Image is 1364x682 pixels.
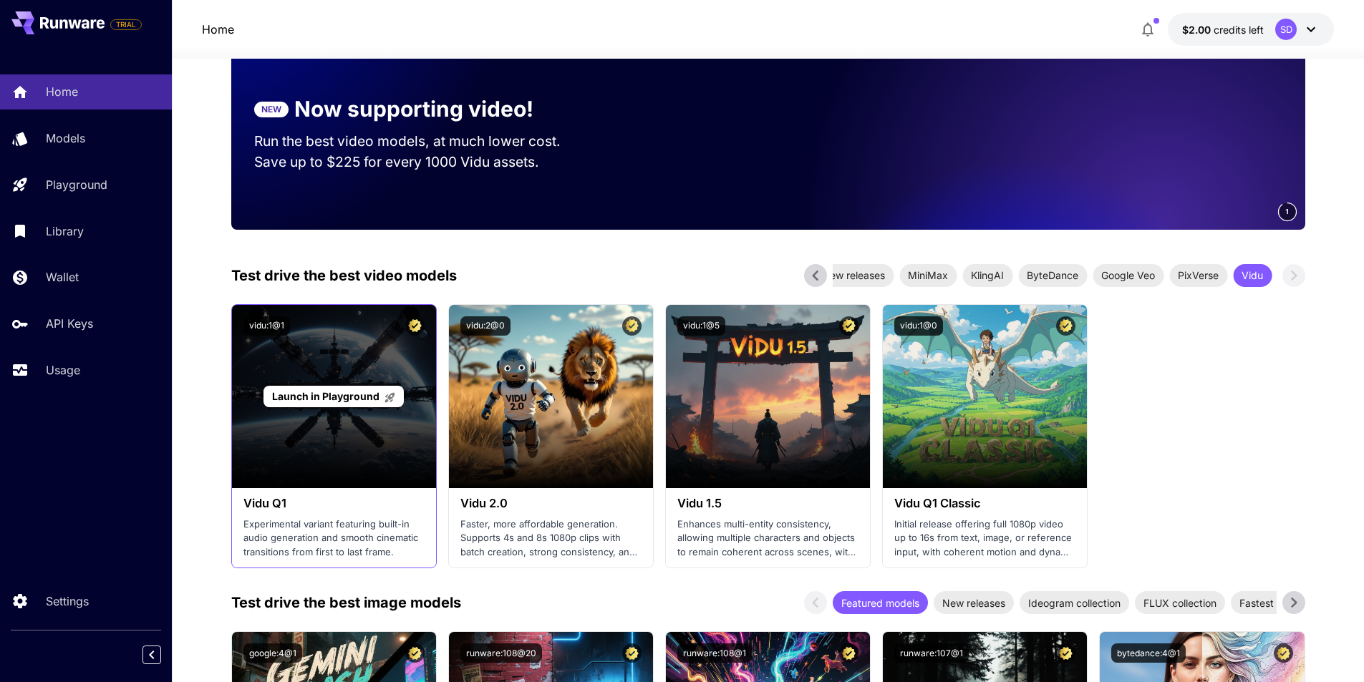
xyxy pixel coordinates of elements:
[962,264,1012,287] div: KlingAI
[294,93,533,125] p: Now supporting video!
[254,131,588,152] p: Run the best video models, at much lower cost.
[1274,643,1293,663] button: Certified Model – Vetted for best performance and includes a commercial license.
[1135,591,1225,614] div: FLUX collection
[1168,13,1334,46] button: $2.00SD
[934,591,1014,614] div: New releases
[202,21,234,38] a: Home
[894,316,943,336] button: vidu:1@0
[677,497,858,510] h3: Vidu 1.5
[1093,264,1164,287] div: Google Veo
[1231,591,1319,614] div: Fastest models
[1214,24,1264,36] span: credits left
[839,316,858,336] button: Certified Model – Vetted for best performance and includes a commercial license.
[1231,595,1319,610] span: Fastest models
[405,316,425,336] button: Certified Model – Vetted for best performance and includes a commercial license.
[202,21,234,38] nav: breadcrumb
[1018,268,1087,283] span: ByteDance
[677,316,725,336] button: vidu:1@5
[1275,19,1297,40] div: SD
[405,643,425,663] button: Certified Model – Vetted for best performance and includes a commercial license.
[243,517,425,560] p: Experimental variant featuring built-in audio generation and smooth cinematic transitions from fi...
[460,517,642,560] p: Faster, more affordable generation. Supports 4s and 8s 1080p clips with batch creation, strong co...
[46,315,93,332] p: API Keys
[1169,264,1227,287] div: PixVerse
[46,176,107,193] p: Playground
[883,305,1087,488] img: alt
[622,316,642,336] button: Certified Model – Vetted for best performance and includes a commercial license.
[153,642,172,668] div: Collapse sidebar
[272,390,379,402] span: Launch in Playground
[1285,206,1290,217] span: 1
[111,19,141,30] span: TRIAL
[813,264,894,287] div: New releases
[833,595,928,610] span: Featured models
[231,592,461,613] p: Test drive the best image models
[110,16,142,33] span: Add your payment card to enable full platform functionality.
[243,497,425,510] h3: Vidu Q1
[142,646,161,664] button: Collapse sidebar
[449,305,653,488] img: alt
[261,103,281,116] p: NEW
[1056,643,1075,663] button: Certified Model – Vetted for best performance and includes a commercial license.
[46,223,84,240] p: Library
[46,361,80,379] p: Usage
[243,316,290,336] button: vidu:1@1
[46,593,89,610] p: Settings
[1111,643,1186,663] button: bytedance:4@1
[1169,268,1227,283] span: PixVerse
[1093,268,1164,283] span: Google Veo
[1233,264,1272,287] div: Vidu
[1020,591,1129,614] div: Ideogram collection
[833,591,928,614] div: Featured models
[254,152,588,172] p: Save up to $225 for every 1000 Vidu assets.
[1182,24,1214,36] span: $2.00
[46,268,79,286] p: Wallet
[460,497,642,510] h3: Vidu 2.0
[899,268,957,283] span: MiniMax
[243,643,302,663] button: google:4@1
[894,517,1075,560] p: Initial release offering full 1080p video up to 16s from text, image, or reference input, with co...
[46,83,78,100] p: Home
[622,643,642,663] button: Certified Model – Vetted for best performance and includes a commercial license.
[934,595,1014,610] span: New releases
[1020,595,1129,610] span: Ideogram collection
[1233,268,1272,283] span: Vidu
[894,497,1075,510] h3: Vidu Q1 Classic
[666,305,870,488] img: alt
[46,130,85,147] p: Models
[1182,22,1264,37] div: $2.00
[894,643,969,663] button: runware:107@1
[263,386,403,408] a: Launch in Playground
[231,265,457,286] p: Test drive the best video models
[677,643,752,663] button: runware:108@1
[460,316,511,336] button: vidu:2@0
[899,264,957,287] div: MiniMax
[839,643,858,663] button: Certified Model – Vetted for best performance and includes a commercial license.
[813,268,894,283] span: New releases
[677,517,858,560] p: Enhances multi-entity consistency, allowing multiple characters and objects to remain coherent ac...
[962,268,1012,283] span: KlingAI
[1135,595,1225,610] span: FLUX collection
[460,643,542,663] button: runware:108@20
[1056,316,1075,336] button: Certified Model – Vetted for best performance and includes a commercial license.
[1018,264,1087,287] div: ByteDance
